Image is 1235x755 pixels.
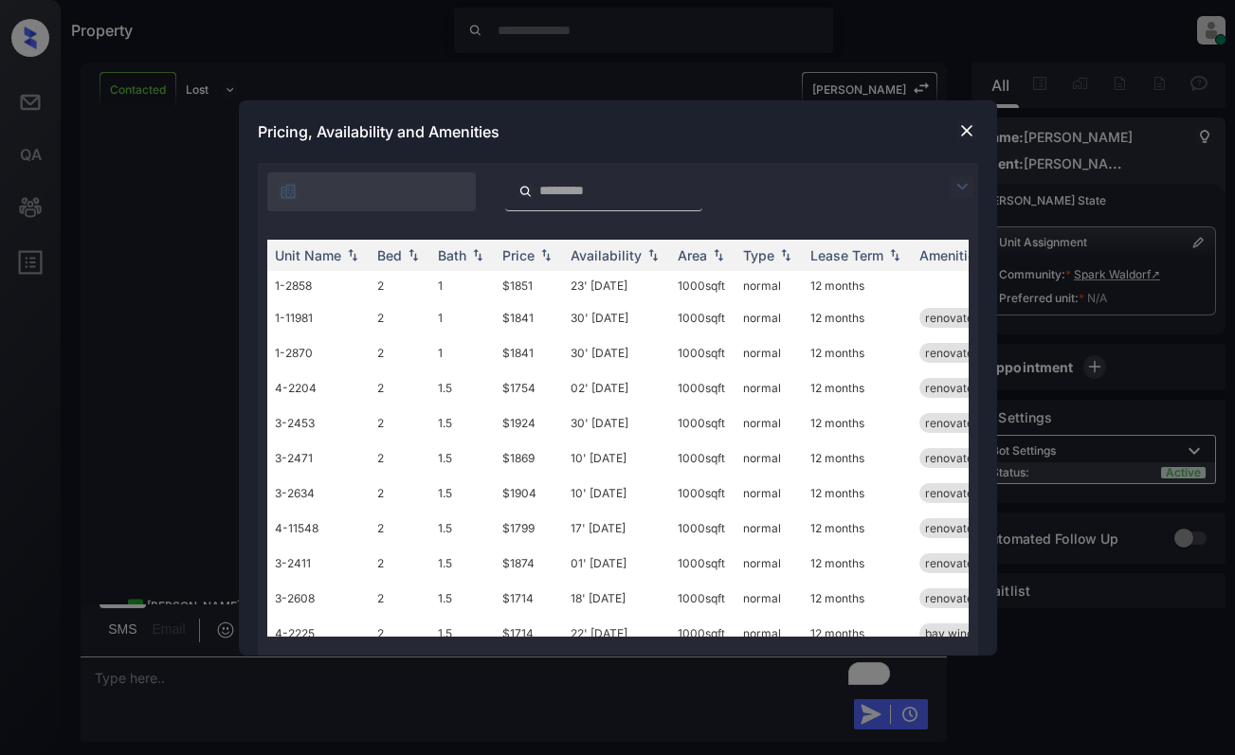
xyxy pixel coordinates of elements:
[919,247,983,263] div: Amenities
[670,581,736,616] td: 1000 sqft
[430,370,495,405] td: 1.5
[736,271,803,300] td: normal
[430,271,495,300] td: 1
[571,247,642,263] div: Availability
[925,486,980,500] span: renovated
[563,440,670,476] td: 10' [DATE]
[267,476,370,511] td: 3-2634
[925,346,980,360] span: renovated
[267,440,370,476] td: 3-2471
[404,248,423,261] img: sorting
[495,511,563,546] td: $1799
[370,271,430,300] td: 2
[267,300,370,335] td: 1-11981
[709,248,728,261] img: sorting
[468,248,487,261] img: sorting
[925,591,980,605] span: renovated
[502,247,535,263] div: Price
[518,183,533,200] img: icon-zuma
[563,581,670,616] td: 18' [DATE]
[430,546,495,581] td: 1.5
[495,440,563,476] td: $1869
[495,581,563,616] td: $1714
[267,335,370,370] td: 1-2870
[430,476,495,511] td: 1.5
[925,381,980,395] span: renovated
[810,247,883,263] div: Lease Term
[885,248,904,261] img: sorting
[495,476,563,511] td: $1904
[370,370,430,405] td: 2
[951,175,973,198] img: icon-zuma
[736,440,803,476] td: normal
[377,247,402,263] div: Bed
[736,581,803,616] td: normal
[803,271,912,300] td: 12 months
[495,370,563,405] td: $1754
[430,511,495,546] td: 1.5
[644,248,663,261] img: sorting
[370,581,430,616] td: 2
[495,546,563,581] td: $1874
[743,247,774,263] div: Type
[670,511,736,546] td: 1000 sqft
[267,370,370,405] td: 4-2204
[495,300,563,335] td: $1841
[803,581,912,616] td: 12 months
[803,616,912,651] td: 12 months
[370,300,430,335] td: 2
[370,511,430,546] td: 2
[239,100,997,163] div: Pricing, Availability and Amenities
[563,271,670,300] td: 23' [DATE]
[495,616,563,651] td: $1714
[267,271,370,300] td: 1-2858
[736,476,803,511] td: normal
[370,405,430,440] td: 2
[803,440,912,476] td: 12 months
[925,626,990,640] span: bay window
[736,405,803,440] td: normal
[536,248,555,261] img: sorting
[563,300,670,335] td: 30' [DATE]
[925,521,980,535] span: renovated
[370,616,430,651] td: 2
[736,300,803,335] td: normal
[279,182,298,201] img: icon-zuma
[925,311,980,325] span: renovated
[803,300,912,335] td: 12 months
[670,476,736,511] td: 1000 sqft
[267,581,370,616] td: 3-2608
[736,511,803,546] td: normal
[670,370,736,405] td: 1000 sqft
[370,335,430,370] td: 2
[370,440,430,476] td: 2
[776,248,795,261] img: sorting
[430,300,495,335] td: 1
[803,546,912,581] td: 12 months
[925,416,980,430] span: renovated
[563,476,670,511] td: 10' [DATE]
[430,616,495,651] td: 1.5
[925,556,980,570] span: renovated
[563,616,670,651] td: 22' [DATE]
[430,405,495,440] td: 1.5
[670,440,736,476] td: 1000 sqft
[495,335,563,370] td: $1841
[430,440,495,476] td: 1.5
[563,405,670,440] td: 30' [DATE]
[267,405,370,440] td: 3-2453
[803,335,912,370] td: 12 months
[563,370,670,405] td: 02' [DATE]
[670,271,736,300] td: 1000 sqft
[736,335,803,370] td: normal
[803,405,912,440] td: 12 months
[670,405,736,440] td: 1000 sqft
[563,335,670,370] td: 30' [DATE]
[267,616,370,651] td: 4-2225
[267,546,370,581] td: 3-2411
[678,247,707,263] div: Area
[343,248,362,261] img: sorting
[957,121,976,140] img: close
[370,546,430,581] td: 2
[736,370,803,405] td: normal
